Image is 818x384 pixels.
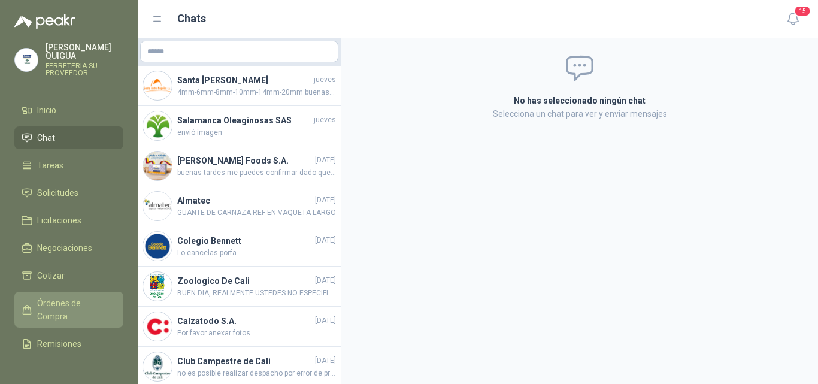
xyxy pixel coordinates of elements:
img: Company Logo [143,152,172,180]
span: jueves [314,114,336,126]
span: 4mm-6mm-8mm-10mm-14mm-20mm buenas tardes [177,87,336,98]
h4: [PERSON_NAME] Foods S.A. [177,154,313,167]
span: jueves [314,74,336,86]
h1: Chats [177,10,206,27]
h2: No has seleccionado ningún chat [371,94,789,107]
span: [DATE] [315,235,336,246]
span: Tareas [37,159,63,172]
span: [DATE] [315,355,336,367]
a: Cotizar [14,264,123,287]
a: Inicio [14,99,123,122]
img: Company Logo [143,232,172,261]
span: [DATE] [315,315,336,326]
span: [DATE] [315,275,336,286]
a: Remisiones [14,332,123,355]
p: [PERSON_NAME] QUIGUA [46,43,123,60]
img: Company Logo [15,49,38,71]
h4: Santa [PERSON_NAME] [177,74,311,87]
a: Company LogoColegio Bennett[DATE]Lo cancelas porfa [138,226,341,267]
span: Órdenes de Compra [37,297,112,323]
span: Cotizar [37,269,65,282]
h4: Zoologico De Cali [177,274,313,288]
span: GUANTE DE CARNAZA REF EN VAQUETA LARGO [177,207,336,219]
span: envió imagen [177,127,336,138]
span: Por favor anexar fotos [177,328,336,339]
span: Solicitudes [37,186,78,199]
img: Company Logo [143,192,172,220]
h4: Colegio Bennett [177,234,313,247]
a: Negociaciones [14,237,123,259]
img: Company Logo [143,272,172,301]
h4: Salamanca Oleaginosas SAS [177,114,311,127]
span: Licitaciones [37,214,81,227]
span: BUEN DIA, REALMENTE USTEDES NO ESPECIFICAN SI QUIEREN REDONDA O CUADRADA, YO LES COTICE CUADRADA [177,288,336,299]
span: [DATE] [315,155,336,166]
span: 15 [794,5,811,17]
button: 15 [782,8,804,30]
a: Tareas [14,154,123,177]
a: Solicitudes [14,182,123,204]
a: Company LogoSanta [PERSON_NAME]jueves4mm-6mm-8mm-10mm-14mm-20mm buenas tardes [138,66,341,106]
img: Company Logo [143,312,172,341]
a: Licitaciones [14,209,123,232]
a: Company Logo[PERSON_NAME] Foods S.A.[DATE]buenas tardes me puedes confirmar dado que no se ha rec... [138,146,341,186]
a: Órdenes de Compra [14,292,123,328]
a: Company LogoSalamanca Oleaginosas SASjuevesenvió imagen [138,106,341,146]
h4: Calzatodo S.A. [177,315,313,328]
a: Company LogoAlmatec[DATE]GUANTE DE CARNAZA REF EN VAQUETA LARGO [138,186,341,226]
span: no es posible realizar despacho por error de precio [177,368,336,379]
h4: Almatec [177,194,313,207]
span: buenas tardes me puedes confirmar dado que no se ha recibido los materiales [177,167,336,179]
img: Logo peakr [14,14,75,29]
img: Company Logo [143,71,172,100]
span: Lo cancelas porfa [177,247,336,259]
span: Remisiones [37,337,81,350]
span: Chat [37,131,55,144]
img: Company Logo [143,352,172,381]
img: Company Logo [143,111,172,140]
p: FERRETERIA SU PROVEEDOR [46,62,123,77]
p: Selecciona un chat para ver y enviar mensajes [371,107,789,120]
a: Chat [14,126,123,149]
a: Company LogoCalzatodo S.A.[DATE]Por favor anexar fotos [138,307,341,347]
span: Negociaciones [37,241,92,255]
a: Company LogoZoologico De Cali[DATE]BUEN DIA, REALMENTE USTEDES NO ESPECIFICAN SI QUIEREN REDONDA ... [138,267,341,307]
span: Inicio [37,104,56,117]
span: [DATE] [315,195,336,206]
h4: Club Campestre de Cali [177,355,313,368]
